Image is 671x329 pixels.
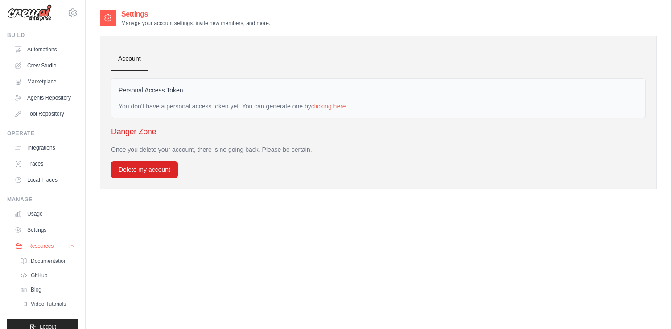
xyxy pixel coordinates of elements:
a: Marketplace [11,75,78,89]
a: Traces [11,157,78,171]
button: Resources [12,239,79,253]
a: Documentation [16,255,78,267]
label: Personal Access Token [119,86,183,95]
a: Crew Studio [11,58,78,73]
button: Delete my account [111,161,178,178]
p: Once you delete your account, there is no going back. Please be certain. [111,145,646,154]
span: GitHub [31,272,47,279]
span: Blog [31,286,41,293]
div: You don't have a personal access token yet. You can generate one by . [119,102,638,111]
h2: Settings [121,9,270,20]
a: Video Tutorials [16,298,78,310]
a: Settings [11,223,78,237]
div: Build [7,32,78,39]
img: Logo [7,4,52,21]
a: Integrations [11,141,78,155]
div: Manage [7,196,78,203]
h3: Danger Zone [111,125,646,138]
a: Account [111,47,148,71]
a: Blog [16,283,78,296]
span: Resources [28,242,54,250]
a: Usage [11,207,78,221]
a: Agents Repository [11,91,78,105]
div: Operate [7,130,78,137]
span: Video Tutorials [31,300,66,308]
span: Documentation [31,258,67,265]
p: Manage your account settings, invite new members, and more. [121,20,270,27]
a: Tool Repository [11,107,78,121]
a: GitHub [16,269,78,282]
a: clicking here [311,103,346,110]
a: Automations [11,42,78,57]
a: Local Traces [11,173,78,187]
